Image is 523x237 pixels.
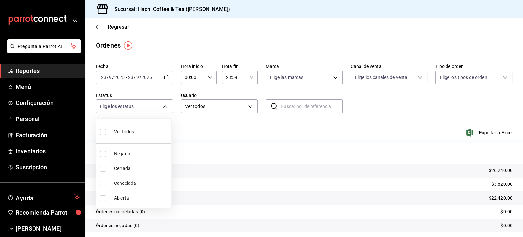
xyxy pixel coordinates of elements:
[114,128,134,135] span: Ver todos
[114,195,169,202] span: Abierta
[124,41,132,50] img: Tooltip marker
[114,180,169,187] span: Cancelada
[114,165,169,172] span: Cerrada
[114,150,169,157] span: Negada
